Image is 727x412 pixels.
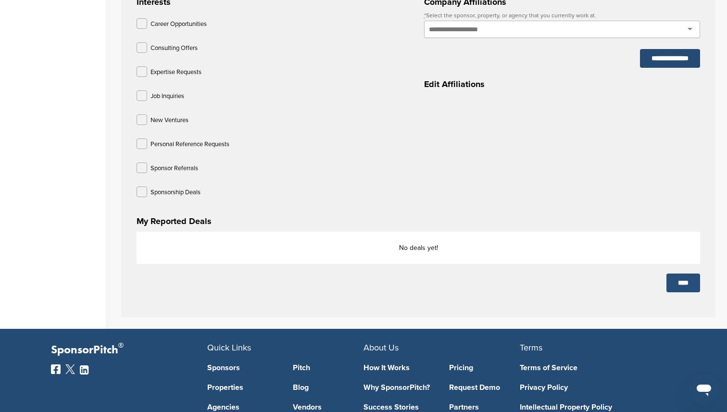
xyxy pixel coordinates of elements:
[150,138,229,150] p: Personal Reference Requests
[150,187,201,199] p: Sponsorship Deals
[207,403,278,411] a: Agencies
[207,342,251,353] span: Quick Links
[449,364,520,372] a: Pricing
[449,384,520,391] a: Request Demo
[520,364,662,372] a: Terms of Service
[293,403,364,411] a: Vendors
[207,364,278,372] a: Sponsors
[424,77,700,91] h3: Edit Affiliations
[150,114,188,126] p: New Ventures
[520,384,662,391] a: Privacy Policy
[150,66,201,78] p: Expertise Requests
[207,384,278,391] a: Properties
[65,364,75,374] img: Twitter
[51,364,61,374] img: Facebook
[424,12,700,18] label: Select the sponsor, property, or agency that you currently work at.
[689,374,719,404] iframe: Button to launch messaging window
[449,403,520,411] a: Partners
[520,403,662,411] a: Intellectual Property Policy
[150,18,207,30] p: Career Opportunities
[363,384,435,391] a: Why SponsorPitch?
[363,342,399,353] span: About Us
[150,90,184,102] p: Job Inquiries
[363,364,435,372] a: How It Works
[363,403,435,411] a: Success Stories
[147,242,690,254] p: No deals yet!
[150,162,198,175] p: Sponsor Referrals
[150,42,198,54] p: Consulting Offers
[51,343,207,357] p: SponsorPitch
[520,342,542,353] span: Terms
[137,214,700,228] h3: My Reported Deals
[118,339,124,351] span: ®
[424,12,426,19] abbr: required
[293,364,364,372] a: Pitch
[293,384,364,391] a: Blog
